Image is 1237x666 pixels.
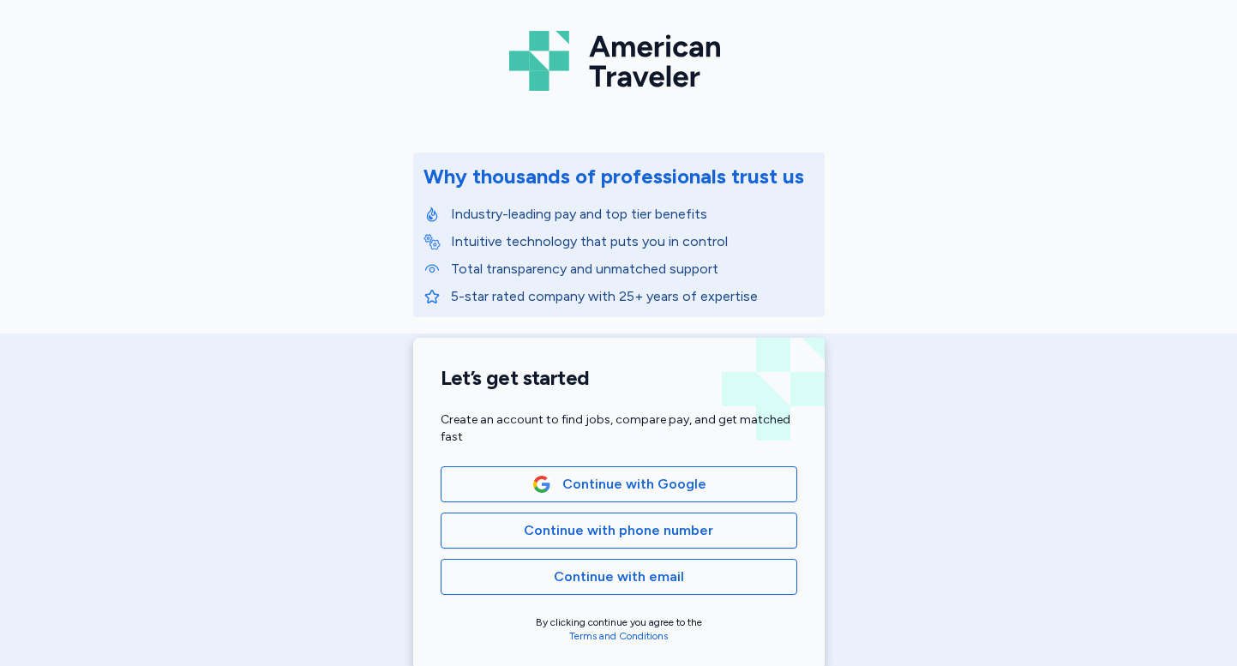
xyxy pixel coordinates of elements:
[441,466,797,502] button: Google LogoContinue with Google
[554,567,684,587] span: Continue with email
[451,259,814,279] p: Total transparency and unmatched support
[441,559,797,595] button: Continue with email
[423,163,804,190] div: Why thousands of professionals trust us
[532,475,551,494] img: Google Logo
[441,513,797,549] button: Continue with phone number
[509,24,729,98] img: Logo
[441,411,797,446] div: Create an account to find jobs, compare pay, and get matched fast
[451,231,814,252] p: Intuitive technology that puts you in control
[524,520,713,541] span: Continue with phone number
[562,474,706,495] span: Continue with Google
[569,630,668,642] a: Terms and Conditions
[451,286,814,307] p: 5-star rated company with 25+ years of expertise
[441,615,797,643] div: By clicking continue you agree to the
[451,204,814,225] p: Industry-leading pay and top tier benefits
[441,365,797,391] h1: Let’s get started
